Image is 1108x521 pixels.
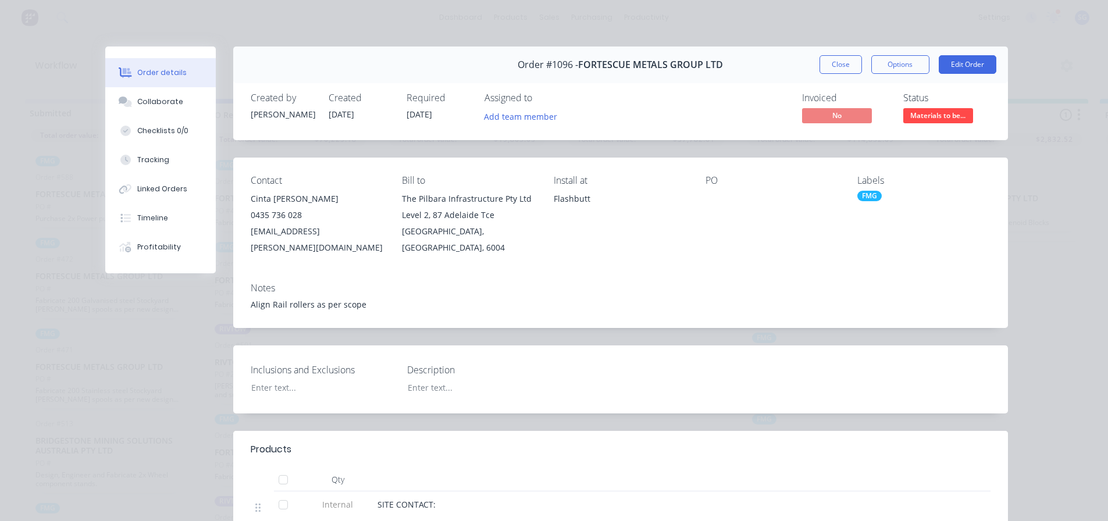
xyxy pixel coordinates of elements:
[105,233,216,262] button: Profitability
[105,87,216,116] button: Collaborate
[137,67,187,78] div: Order details
[939,55,996,74] button: Edit Order
[407,363,553,377] label: Description
[329,92,393,104] div: Created
[402,191,535,256] div: The Pilbara Infrastructure Pty Ltd Level 2, 87 Adelaide Tce[GEOGRAPHIC_DATA], [GEOGRAPHIC_DATA], ...
[303,468,373,491] div: Qty
[554,175,687,186] div: Install at
[251,363,396,377] label: Inclusions and Exclusions
[871,55,929,74] button: Options
[903,108,973,126] button: Materials to be...
[251,283,991,294] div: Notes
[105,58,216,87] button: Order details
[251,108,315,120] div: [PERSON_NAME]
[802,108,872,123] span: No
[137,155,169,165] div: Tracking
[903,92,991,104] div: Status
[251,191,384,256] div: Cinta [PERSON_NAME]0435 736 028[EMAIL_ADDRESS][PERSON_NAME][DOMAIN_NAME]
[105,145,216,174] button: Tracking
[402,223,535,256] div: [GEOGRAPHIC_DATA], [GEOGRAPHIC_DATA], 6004
[137,126,188,136] div: Checklists 0/0
[578,59,723,70] span: FORTESCUE METALS GROUP LTD
[478,108,563,124] button: Add team member
[903,108,973,123] span: Materials to be...
[137,184,187,194] div: Linked Orders
[402,175,535,186] div: Bill to
[251,175,384,186] div: Contact
[484,108,564,124] button: Add team member
[554,191,687,228] div: Flashbutt
[518,59,578,70] span: Order #1096 -
[105,204,216,233] button: Timeline
[251,207,384,223] div: 0435 736 028
[802,92,889,104] div: Invoiced
[251,443,291,456] div: Products
[105,174,216,204] button: Linked Orders
[251,223,384,256] div: [EMAIL_ADDRESS][PERSON_NAME][DOMAIN_NAME]
[251,298,991,311] div: Align Rail rollers as per scope
[251,92,315,104] div: Created by
[105,116,216,145] button: Checklists 0/0
[484,92,601,104] div: Assigned to
[857,175,991,186] div: Labels
[308,498,368,511] span: Internal
[137,213,168,223] div: Timeline
[857,191,882,201] div: FMG
[329,109,354,120] span: [DATE]
[407,92,471,104] div: Required
[251,191,384,207] div: Cinta [PERSON_NAME]
[137,242,181,252] div: Profitability
[706,175,839,186] div: PO
[377,499,436,510] span: SITE CONTACT:
[407,109,432,120] span: [DATE]
[820,55,862,74] button: Close
[554,191,687,207] div: Flashbutt
[137,97,183,107] div: Collaborate
[402,191,535,223] div: The Pilbara Infrastructure Pty Ltd Level 2, 87 Adelaide Tce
